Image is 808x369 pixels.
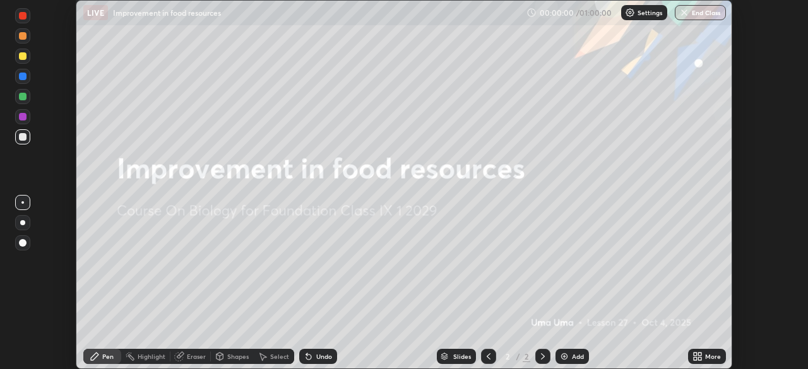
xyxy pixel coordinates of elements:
[227,353,249,360] div: Shapes
[675,5,726,20] button: End Class
[113,8,221,18] p: Improvement in food resources
[501,353,514,360] div: 2
[187,353,206,360] div: Eraser
[453,353,471,360] div: Slides
[316,353,332,360] div: Undo
[625,8,635,18] img: class-settings-icons
[138,353,165,360] div: Highlight
[523,351,530,362] div: 2
[572,353,584,360] div: Add
[87,8,104,18] p: LIVE
[102,353,114,360] div: Pen
[559,351,569,361] img: add-slide-button
[638,9,662,16] p: Settings
[679,8,689,18] img: end-class-cross
[705,353,721,360] div: More
[270,353,289,360] div: Select
[516,353,520,360] div: /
